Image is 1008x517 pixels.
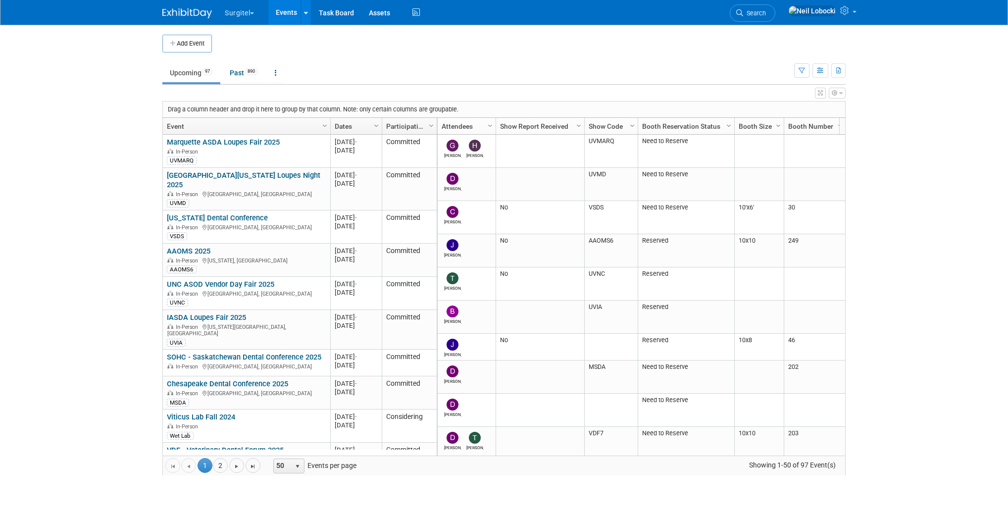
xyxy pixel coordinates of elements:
td: 46 [784,334,846,361]
td: Reserved [638,301,734,334]
a: Chesapeake Dental Conference 2025 [167,379,288,388]
a: Column Settings [371,118,382,133]
a: SOHC - Saskatchewan Dental Conference 2025 [167,353,321,362]
a: Column Settings [485,118,496,133]
div: VSDS [167,232,187,240]
a: UNC ASOD Vendor Day Fair 2025 [167,280,274,289]
div: Casey Guerriero [444,218,461,224]
span: In-Person [176,149,201,155]
td: Need to Reserve [638,201,734,234]
div: Jake Fehr [444,351,461,357]
div: Tim Faircloth [466,444,484,450]
span: Column Settings [321,122,329,130]
td: Committed [382,244,437,277]
img: Dan Hardy [447,365,458,377]
div: UVMARQ [167,156,197,164]
div: Joe Polin [444,251,461,258]
a: VDF - Veterinary Dental Forum 2025 [167,446,284,455]
div: Gregg Szymanski [444,152,461,158]
a: Dates [335,118,375,135]
span: Search [743,9,766,17]
td: UVIA [584,301,638,334]
div: [DATE] [335,222,377,230]
a: Upcoming97 [162,63,220,82]
span: In-Person [176,191,201,198]
div: [DATE] [335,413,377,421]
span: Go to the previous page [185,463,193,470]
span: In-Person [176,291,201,297]
div: [DATE] [335,388,377,396]
div: [DATE] [335,353,377,361]
span: - [355,313,357,321]
span: 50 [274,459,291,473]
span: - [355,138,357,146]
a: Show Code [589,118,631,135]
a: Go to the first page [165,458,180,473]
td: Need to Reserve [638,427,734,456]
td: Reserved [638,267,734,301]
td: Reserved [638,334,734,361]
div: [US_STATE], [GEOGRAPHIC_DATA] [167,256,326,264]
td: No [496,201,584,234]
span: Go to the first page [169,463,177,470]
a: Past890 [222,63,265,82]
a: Go to the last page [246,458,260,473]
a: Column Settings [773,118,784,133]
span: 890 [245,68,258,75]
span: Column Settings [774,122,782,130]
div: Brent Nowacki [444,317,461,324]
img: Hannah Johnson [469,140,481,152]
div: [DATE] [335,446,377,454]
td: Reserved [638,234,734,267]
div: [GEOGRAPHIC_DATA], [GEOGRAPHIC_DATA] [167,190,326,198]
a: [GEOGRAPHIC_DATA][US_STATE] Loupes Night 2025 [167,171,320,189]
a: Column Settings [835,118,846,133]
div: [DATE] [335,171,377,179]
img: Dan Hardy [447,173,458,185]
a: AAOMS 2025 [167,247,210,256]
a: Viticus Lab Fall 2024 [167,413,235,421]
div: [DATE] [335,247,377,255]
span: Go to the last page [249,463,257,470]
div: [DATE] [335,421,377,429]
img: In-Person Event [167,291,173,296]
div: [US_STATE][GEOGRAPHIC_DATA], [GEOGRAPHIC_DATA] [167,322,326,337]
span: 97 [202,68,213,75]
span: In-Person [176,324,201,330]
div: [DATE] [335,280,377,288]
span: - [355,171,357,179]
td: UVMD [584,168,638,201]
td: Considering [382,410,437,443]
div: [DATE] [335,321,377,330]
div: [DATE] [335,255,377,263]
span: In-Person [176,258,201,264]
td: Committed [382,350,437,376]
td: Committed [382,443,437,469]
td: 249 [784,234,846,267]
span: Column Settings [427,122,435,130]
img: Neil Lobocki [788,5,836,16]
div: UVMD [167,199,189,207]
a: Booth Reservation Status [642,118,728,135]
a: Event [167,118,324,135]
a: Show Report Received [500,118,578,135]
span: - [355,353,357,361]
div: MSDA [167,399,189,407]
img: Daniel Green [447,399,458,411]
td: Need to Reserve [638,135,734,168]
td: Committed [382,376,437,410]
td: VDF7 [584,427,638,456]
img: In-Person Event [167,423,173,428]
div: Dan Hardy [444,377,461,384]
td: 10'x6' [734,201,784,234]
img: In-Person Event [167,390,173,395]
span: In-Person [176,363,201,370]
span: Showing 1-50 of 97 Event(s) [740,458,845,472]
a: Column Settings [320,118,331,133]
span: In-Person [176,423,201,430]
td: AAOMS6 [584,234,638,267]
img: In-Person Event [167,191,173,196]
div: Drag a column header and drop it here to group by that column. Note: only certain columns are gro... [163,102,845,117]
button: Add Event [162,35,212,52]
img: Tim Faircloth [447,272,458,284]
